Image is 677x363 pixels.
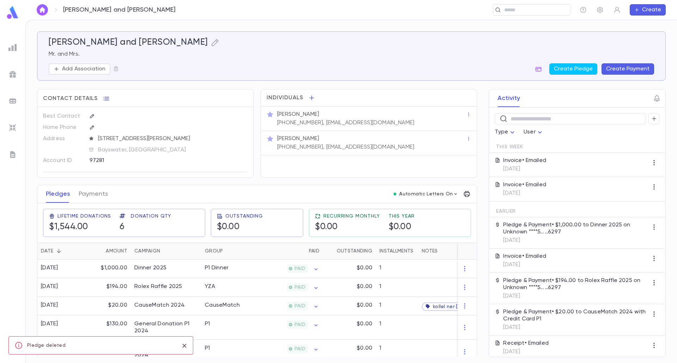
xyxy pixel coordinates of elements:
span: Outstanding [225,213,263,219]
p: [DATE] [503,190,546,197]
span: PAID [292,322,308,327]
span: PAID [292,346,308,352]
span: Recurring Monthly [323,213,380,219]
img: batches_grey.339ca447c9d9533ef1741baa751efc33.svg [8,97,17,105]
button: Automatic Letters On [391,189,461,199]
span: PAID [292,266,308,271]
div: [DATE] [41,283,58,290]
div: 1 [376,278,418,297]
h5: $0.00 [315,222,338,232]
p: Invoice • Emailed [503,253,546,260]
span: User [524,129,536,135]
div: General Donation P1 2024 [134,320,198,334]
h5: 6 [120,222,125,232]
p: [PERSON_NAME] [277,111,319,118]
span: kollel ner [PERSON_NAME] [433,304,489,309]
button: Activity [498,89,520,107]
div: Date [41,243,53,259]
div: [DATE] [41,264,58,271]
p: Mr. and Mrs. [49,51,654,58]
p: [PHONE_NUMBER], [EMAIL_ADDRESS][DOMAIN_NAME] [277,144,414,151]
div: P1 [205,320,210,327]
img: imports_grey.530a8a0e642e233f2baf0ef88e8c9fcb.svg [8,124,17,132]
span: [STREET_ADDRESS][PERSON_NAME] [95,135,248,142]
span: Earlier [496,208,516,214]
p: Account ID [43,155,84,166]
p: Add Association [62,65,105,73]
p: Best Contact [43,111,84,122]
div: $194.00 [85,278,131,297]
div: Installments [379,243,413,259]
p: Receipt • Emailed [503,340,549,347]
p: [PHONE_NUMBER], [EMAIL_ADDRESS][DOMAIN_NAME] [277,119,414,126]
p: Automatic Letters On [399,191,453,197]
h5: $0.00 [217,222,240,232]
button: Create Pledge [549,63,597,75]
span: Bayswater, [GEOGRAPHIC_DATA] [95,146,248,154]
div: YZA [205,283,215,290]
h5: $0.00 [389,222,411,232]
button: Payments [79,185,108,203]
div: P1 Dinner [205,264,229,271]
span: Lifetime Donations [57,213,111,219]
button: close [179,340,190,351]
div: $130.00 [85,315,131,340]
p: Pledge & Payment • $20.00 to CauseMatch 2024 with Credit Card P1 [503,308,648,323]
p: Home Phone [43,122,84,133]
div: Group [205,243,223,259]
p: [PERSON_NAME] [277,135,319,142]
img: logo [6,6,20,19]
span: Individuals [267,94,303,101]
div: Date [37,243,85,259]
div: Amount [85,243,131,259]
span: This Week [496,144,523,150]
div: Notes [422,243,438,259]
img: reports_grey.c525e4749d1bce6a11f5fe2a8de1b229.svg [8,43,17,52]
div: Rolex Raffle 2025 [134,283,182,290]
p: $0.00 [357,283,372,290]
div: Paid [254,243,323,259]
div: CauseMatch [205,302,240,309]
div: 1 [376,297,418,315]
p: Pledge & Payment • $194.00 to Rolex Raffle 2025 on Unknown ****5.. ..6297 [503,277,648,291]
p: Invoice • Emailed [503,157,546,164]
div: Outstanding [323,243,376,259]
div: 97281 [90,155,213,165]
div: Campaign [134,243,160,259]
p: [PERSON_NAME] and [PERSON_NAME] [63,6,176,14]
p: Invoice • Emailed [503,181,546,188]
p: $0.00 [357,302,372,309]
div: Campaign [131,243,201,259]
img: letters_grey.7941b92b52307dd3b8a917253454ce1c.svg [8,150,17,159]
div: Dinner 2025 [134,264,166,271]
p: [DATE] [503,165,546,173]
div: P1 [205,345,210,352]
h5: $1,544.00 [49,222,88,232]
div: Group [201,243,254,259]
h5: [PERSON_NAME] and [PERSON_NAME] [49,37,208,48]
div: $1,000.00 [85,259,131,278]
div: Installments [376,243,418,259]
div: Pledge deleted [27,339,66,352]
button: Add Association [49,63,110,75]
span: Type [495,129,508,135]
button: Create Payment [602,63,654,75]
div: $20.00 [85,297,131,315]
div: 1 [376,315,418,340]
span: Contact Details [43,95,98,102]
span: PAID [292,284,308,290]
span: This Year [389,213,415,219]
div: Paid [309,243,319,259]
button: Pledges [46,185,70,203]
div: [DATE] [41,302,58,309]
div: Outstanding [337,243,372,259]
p: [DATE] [503,348,549,355]
span: PAID [292,303,308,309]
img: home_white.a664292cf8c1dea59945f0da9f25487c.svg [38,7,47,13]
p: [DATE] [503,293,648,300]
p: $0.00 [357,320,372,327]
div: 1 [376,259,418,278]
p: [DATE] [503,237,648,244]
p: [DATE] [503,324,648,331]
p: Pledge & Payment • $1,000.00 to Dinner 2025 on Unknown ****5.. ..6297 [503,221,648,236]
